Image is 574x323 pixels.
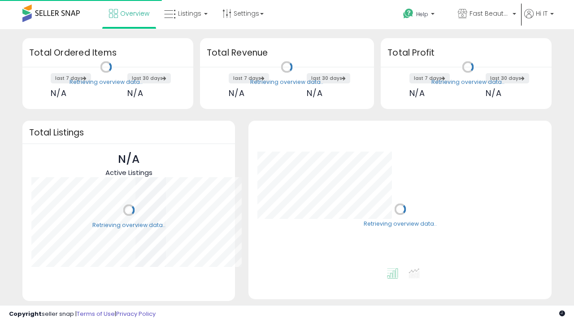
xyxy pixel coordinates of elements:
span: Listings [178,9,201,18]
a: Hi IT [524,9,554,29]
i: Get Help [403,8,414,19]
div: Retrieving overview data.. [364,220,437,228]
a: Help [396,1,450,29]
a: Privacy Policy [116,310,156,318]
div: seller snap | | [9,310,156,319]
a: Terms of Use [77,310,115,318]
div: Retrieving overview data.. [250,78,323,86]
span: Help [416,10,428,18]
span: Hi IT [536,9,548,18]
div: Retrieving overview data.. [431,78,504,86]
span: Overview [120,9,149,18]
span: Fast Beauty ([GEOGRAPHIC_DATA]) [470,9,510,18]
strong: Copyright [9,310,42,318]
div: Retrieving overview data.. [92,221,165,229]
div: Retrieving overview data.. [70,78,143,86]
